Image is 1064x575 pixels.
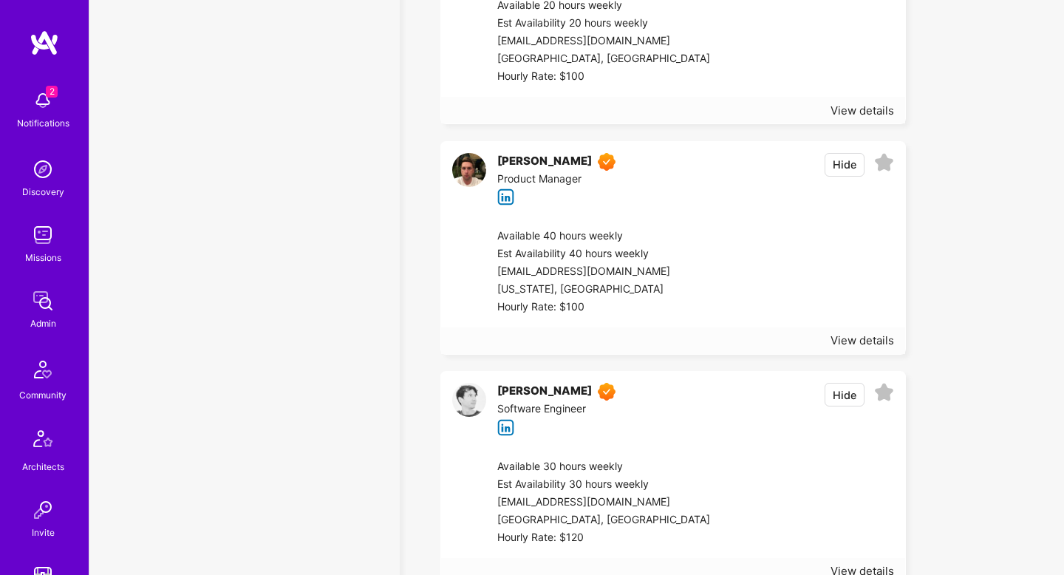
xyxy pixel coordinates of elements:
img: User Avatar [452,153,486,187]
img: Exceptional A.Teamer [598,383,615,401]
div: Est Availability 20 hours weekly [497,15,710,33]
button: Hide [825,383,864,406]
img: teamwork [28,220,58,250]
div: [EMAIL_ADDRESS][DOMAIN_NAME] [497,263,695,281]
div: Notifications [17,115,69,131]
img: Architects [25,423,61,459]
div: [US_STATE], [GEOGRAPHIC_DATA] [497,281,695,299]
img: admin teamwork [28,286,58,316]
div: Est Availability 30 hours weekly [497,476,710,494]
div: Missions [25,250,61,265]
img: logo [30,30,59,56]
i: icon EmptyStar [874,153,894,173]
img: bell [28,86,58,115]
div: View details [831,333,894,348]
div: Discovery [22,184,64,200]
span: 2 [46,86,58,98]
img: Exceptional A.Teamer [598,153,615,171]
img: User Avatar [452,383,486,417]
div: Product Manager [497,171,621,188]
div: Invite [32,525,55,540]
div: [EMAIL_ADDRESS][DOMAIN_NAME] [497,33,710,50]
div: Available 40 hours weekly [497,228,695,245]
i: icon linkedIn [497,188,514,205]
div: Est Availability 40 hours weekly [497,245,695,263]
i: icon linkedIn [497,419,514,436]
div: Available 30 hours weekly [497,458,710,476]
img: Invite [28,495,58,525]
button: Hide [825,153,864,177]
a: User Avatar [452,383,486,435]
div: View details [831,103,894,118]
div: Hourly Rate: $100 [497,68,710,86]
div: [EMAIL_ADDRESS][DOMAIN_NAME] [497,494,710,511]
div: Community [19,387,66,403]
div: [PERSON_NAME] [497,153,592,171]
div: Software Engineer [497,401,621,418]
div: Hourly Rate: $120 [497,529,710,547]
div: Architects [22,459,64,474]
div: [GEOGRAPHIC_DATA], [GEOGRAPHIC_DATA] [497,511,710,529]
a: User Avatar [452,153,486,205]
i: icon EmptyStar [874,383,894,403]
div: Hourly Rate: $100 [497,299,695,316]
img: Community [25,352,61,387]
img: discovery [28,154,58,184]
div: [GEOGRAPHIC_DATA], [GEOGRAPHIC_DATA] [497,50,710,68]
div: Admin [30,316,56,331]
div: [PERSON_NAME] [497,383,592,401]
